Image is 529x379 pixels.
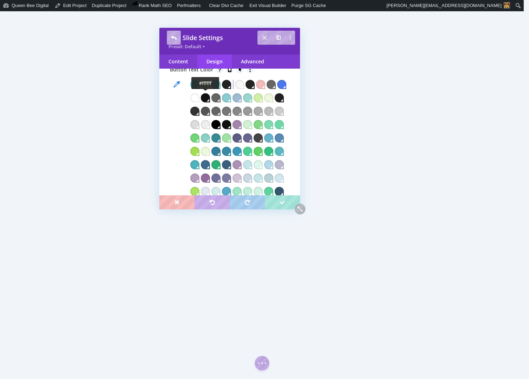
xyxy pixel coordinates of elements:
[197,55,232,69] div: Design
[170,66,213,73] span: Button Text Color
[159,55,197,69] div: Content
[139,3,172,8] span: Rank Math SEO
[168,44,201,49] span: Preset: Default
[232,55,273,69] div: Advanced
[183,33,223,42] span: Slide Settings
[231,81,234,90] div: |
